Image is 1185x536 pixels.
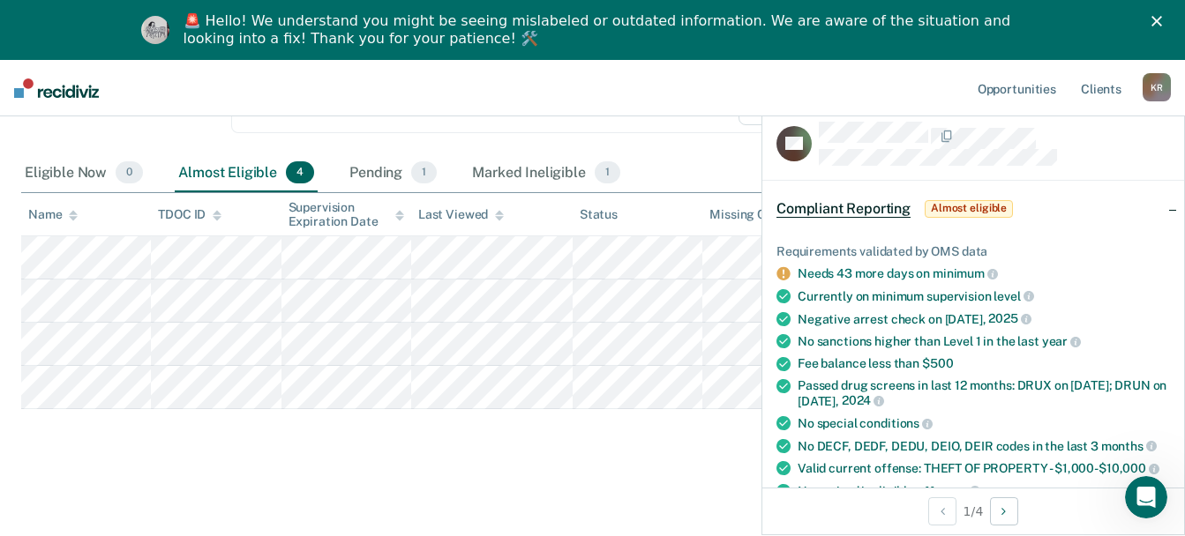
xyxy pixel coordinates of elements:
div: Negative arrest check on [DATE], [798,311,1170,327]
span: offenses [917,484,980,498]
img: Recidiviz [14,78,99,98]
div: No sanctions higher than Level 1 in the last [798,333,1170,349]
div: Eligible Now [21,154,146,193]
div: TDOC ID [158,207,221,222]
span: $1,000-$10,000 [1054,461,1159,475]
span: 2024 [842,393,884,407]
div: Missing Criteria [709,207,802,222]
div: No special [798,415,1170,431]
span: year [1042,334,1081,348]
div: Supervision Expiration Date [289,200,404,230]
div: K R [1143,73,1171,101]
iframe: Intercom live chat [1125,476,1167,518]
span: 1 [411,161,437,184]
div: Marked Ineligible [469,154,624,193]
div: Passed drug screens in last 12 months: DRUX on [DATE]; DRUN on [DATE], [798,378,1170,408]
span: 4 [286,161,314,184]
div: Name [28,207,78,222]
div: Status [580,207,618,222]
div: Last Viewed [418,207,504,222]
span: months [1101,439,1157,453]
span: 1 [595,161,620,184]
div: Compliant ReportingAlmost eligible [762,181,1184,237]
div: Pending [346,154,440,193]
button: Previous Opportunity [928,497,956,525]
a: Needs 43 more days on minimum [798,266,985,280]
div: Almost Eligible [175,154,318,193]
div: Requirements validated by OMS data [776,244,1170,259]
span: level [994,289,1033,303]
img: Profile image for Kim [141,16,169,44]
a: Clients [1077,60,1125,116]
span: 0 [116,161,143,184]
span: $500 [922,356,953,370]
div: Fee balance less than [798,356,1170,371]
div: No expired ineligible [798,483,1170,499]
div: Close [1151,16,1169,26]
span: conditions [859,416,932,430]
div: 1 / 4 [762,488,1184,534]
button: Next Opportunity [990,497,1018,525]
div: Valid current offense: THEFT OF PROPERTY - [798,460,1170,476]
span: 2025 [988,311,1031,325]
div: Currently on minimum supervision [798,288,1170,304]
span: Almost eligible [925,200,1013,218]
a: Opportunities [974,60,1060,116]
div: No DECF, DEDF, DEDU, DEIO, DEIR codes in the last 3 [798,438,1170,454]
span: Compliant Reporting [776,200,911,218]
div: 🚨 Hello! We understand you might be seeing mislabeled or outdated information. We are aware of th... [184,12,1016,48]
